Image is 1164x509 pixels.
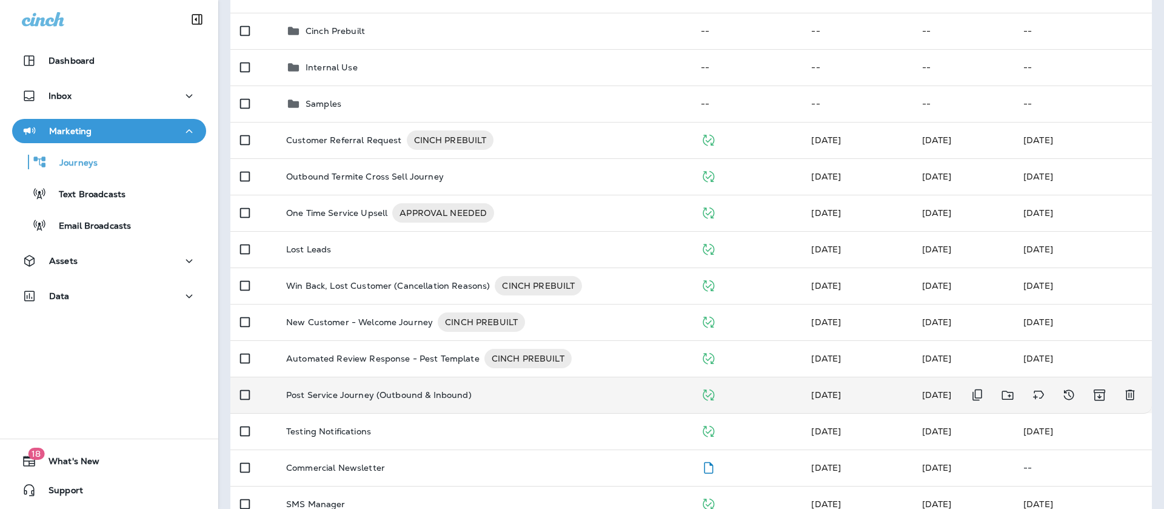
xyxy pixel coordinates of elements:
span: APPROVAL NEEDED [392,207,494,219]
button: Assets [12,249,206,273]
span: Anthony Olivias [811,207,841,218]
span: Anthony Olivias [922,280,952,291]
td: -- [912,13,1014,49]
span: Jason Munk [922,135,952,146]
p: SMS Manager [286,499,346,509]
div: APPROVAL NEEDED [392,203,494,223]
p: One Time Service Upsell [286,203,387,223]
td: -- [912,49,1014,86]
span: Anthony Olivias [811,389,841,400]
span: Jason Munk [922,426,952,437]
span: Published [701,315,716,326]
td: [DATE] [1014,340,1152,377]
td: [DATE] [1014,195,1152,231]
button: Journeys [12,149,206,175]
button: 18What's New [12,449,206,473]
p: Text Broadcasts [47,189,125,201]
p: Marketing [49,126,92,136]
span: Jason Munk [922,462,952,473]
span: Jason Munk [811,317,841,328]
button: Inbox [12,84,206,108]
span: Anthony Olivias [922,171,952,182]
td: -- [1014,86,1152,122]
td: [DATE] [1014,158,1152,195]
span: CINCH PREBUILT [495,280,582,292]
p: Customer Referral Request [286,130,402,150]
td: [DATE] [1014,413,1152,450]
span: Anthony Olivias [811,135,841,146]
p: Inbox [48,91,72,101]
p: Journeys [47,158,98,169]
p: Email Broadcasts [47,221,131,232]
button: Dashboard [12,49,206,73]
p: Outbound Termite Cross Sell Journey [286,172,444,181]
button: Text Broadcasts [12,181,206,206]
td: [DATE] [1014,122,1152,158]
button: Duplicate [965,383,989,408]
td: -- [691,49,801,86]
span: Jason Munk [811,244,841,255]
td: -- [1014,13,1152,49]
button: Move to folder [995,383,1020,408]
span: Jason Munk [922,207,952,218]
span: Published [701,279,716,290]
p: Data [49,291,70,301]
span: Published [701,352,716,363]
span: Support [36,485,83,500]
div: CINCH PREBUILT [438,312,525,332]
p: Assets [49,256,78,266]
span: Published [701,133,716,144]
p: Cinch Prebuilt [306,26,365,36]
p: Internal Use [306,62,358,72]
td: -- [912,86,1014,122]
span: Jason Munk [811,280,841,291]
span: Anthony Olivias [922,389,952,400]
td: -- [801,86,912,122]
span: Published [701,206,716,217]
p: Samples [306,99,341,109]
div: CINCH PREBUILT [484,349,572,368]
p: -- [1023,463,1142,473]
div: CINCH PREBUILT [495,276,582,295]
td: -- [691,13,801,49]
span: Draft [701,461,716,472]
td: -- [691,86,801,122]
span: Published [701,497,716,508]
span: Published [701,170,716,181]
span: Published [701,388,716,399]
button: Support [12,478,206,502]
p: Lost Leads [286,244,331,254]
span: 18 [28,448,44,460]
button: Data [12,284,206,308]
span: What's New [36,456,99,471]
span: Anthony Olivias [811,171,841,182]
td: -- [801,49,912,86]
p: Automated Review Response - Pest Template [286,349,480,368]
button: Delete [1118,383,1142,408]
p: Win Back, Lost Customer (Cancellation Reasons) [286,276,490,295]
td: [DATE] [1014,268,1152,304]
span: Published [701,243,716,254]
button: Collapse Sidebar [180,7,214,32]
button: Marketing [12,119,206,143]
button: View Changelog [1057,383,1081,408]
span: Jason Munk [922,244,952,255]
button: Archive [1087,383,1112,408]
span: CINCH PREBUILT [438,316,525,328]
span: Jason Munk [922,317,952,328]
div: CINCH PREBUILT [407,130,494,150]
span: CINCH PREBUILT [484,352,572,365]
span: Frank Carreno [922,353,952,364]
span: Jason Munk [811,426,841,437]
span: CINCH PREBUILT [407,134,494,146]
button: Add tags [1026,383,1051,408]
p: Commercial Newsletter [286,463,385,473]
span: Anthony Olivias [811,462,841,473]
p: Post Service Journey (Outbound & Inbound) [286,390,472,400]
p: Testing Notifications [286,426,371,436]
span: Anthony Olivias [811,353,841,364]
td: -- [1014,49,1152,86]
td: [DATE] [1014,231,1152,268]
p: Dashboard [48,56,95,66]
button: Email Broadcasts [12,212,206,238]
